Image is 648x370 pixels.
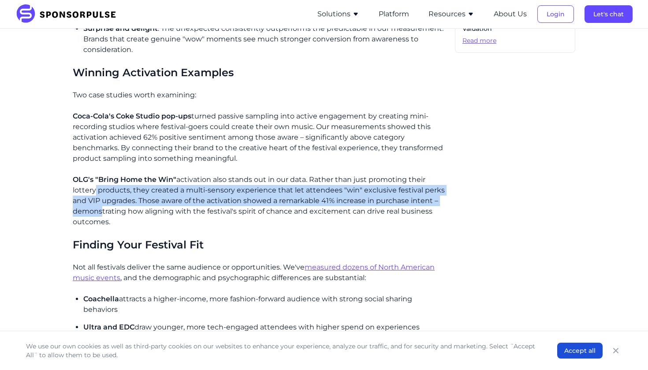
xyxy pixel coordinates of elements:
button: About Us [494,9,527,19]
button: Let's chat [585,5,633,23]
p: : The unexpected consistently outperforms the predictable in our measurement. Brands that create ... [83,23,448,55]
span: Finding Your Festival Fit [73,238,204,251]
button: Platform [379,9,409,19]
a: About Us [494,10,527,18]
p: Not all festivals deliver the same audience or opportunities. We've , and the demographic and psy... [73,262,448,283]
span: Coca-Cola's Coke Studio pop-ups [73,112,191,120]
p: turned passive sampling into active engagement by creating mini-recording studios where festival-... [73,111,448,164]
a: measured dozens of North American music events [73,263,435,282]
div: Widget chat [604,328,648,370]
p: We use our own cookies as well as third-party cookies on our websites to enhance your experience,... [26,342,540,359]
p: attracts a higher-income, more fashion-forward audience with strong social sharing behaviors [83,294,448,315]
img: SponsorPulse [15,4,123,24]
button: Login [537,5,574,23]
span: OLG's "Bring Home the Win" [73,175,176,184]
a: Login [537,10,574,18]
span: Coachella [83,295,119,303]
p: draw younger, more tech-engaged attendees with higher spend on experiences [83,322,448,333]
iframe: Chat Widget [604,328,648,370]
button: Resources [428,9,474,19]
p: activation also stands out in our data. Rather than just promoting their lottery products, they c... [73,174,448,227]
a: Platform [379,10,409,18]
p: Two case studies worth examining: [73,90,448,100]
span: Read more [462,37,568,45]
span: Surprise and delight [83,24,158,33]
button: Accept all [557,343,603,359]
span: Ultra and EDC [83,323,134,331]
button: Solutions [317,9,359,19]
span: Winning Activation Examples [73,66,234,79]
a: Let's chat [585,10,633,18]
